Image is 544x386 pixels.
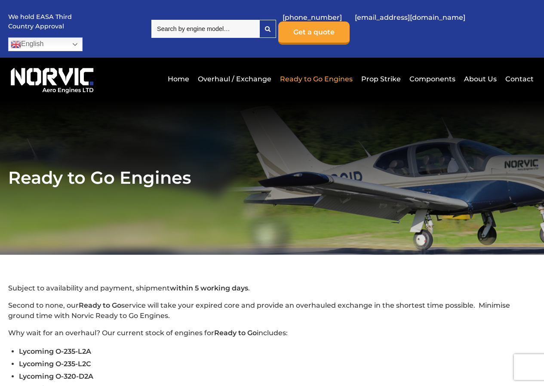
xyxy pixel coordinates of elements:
strong: Ready to Go [79,301,121,309]
p: Subject to availability and payment, shipment . [8,283,536,293]
a: [EMAIL_ADDRESS][DOMAIN_NAME] [350,7,470,28]
a: Ready to Go Engines [278,68,355,90]
img: Norvic Aero Engines logo [8,64,96,94]
span: Lycoming O-320-D2A [19,372,93,380]
strong: within 5 working days [170,284,248,292]
strong: Ready to Go [214,329,257,337]
input: Search by engine model… [151,20,259,38]
a: Components [407,68,458,90]
p: We hold EASA Third Country Approval [8,12,73,31]
a: Contact [503,68,534,90]
a: About Us [462,68,499,90]
a: [PHONE_NUMBER] [278,7,346,28]
a: Overhaul / Exchange [196,68,274,90]
span: Lycoming O-235-L2A [19,347,91,355]
p: Why wait for an overhaul? Our current stock of engines for includes: [8,328,536,338]
a: English [8,37,83,51]
a: Prop Strike [359,68,403,90]
a: Get a quote [278,22,350,45]
span: Lycoming O-235-L2C [19,360,91,368]
img: en [11,39,21,49]
h1: Ready to Go Engines [8,167,536,188]
p: Second to none, our service will take your expired core and provide an overhauled exchange in the... [8,300,536,321]
a: Home [166,68,191,90]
